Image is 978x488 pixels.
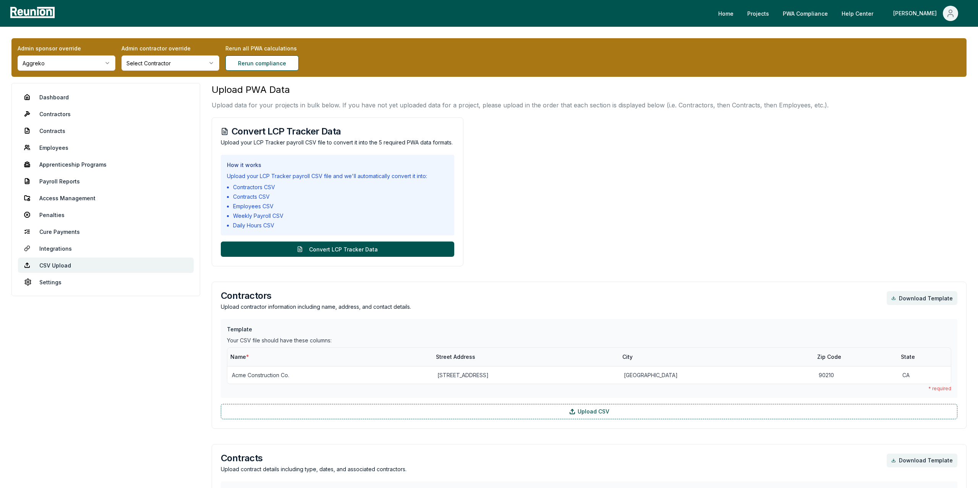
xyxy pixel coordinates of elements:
[18,190,194,206] a: Access Management
[227,386,951,392] div: * required
[836,6,879,21] a: Help Center
[121,44,219,52] label: Admin contractor override
[227,336,951,344] div: Your CSV file should have these columns:
[233,193,448,201] li: Contracts CSV
[18,140,194,155] a: Employees
[18,258,194,273] a: CSV Upload
[18,89,194,105] a: Dashboard
[901,353,915,360] span: State
[887,6,964,21] button: [PERSON_NAME]
[212,83,829,97] h3: Upload PWA Data
[893,6,940,21] div: [PERSON_NAME]
[18,274,194,290] a: Settings
[18,207,194,222] a: Penalties
[18,44,115,52] label: Admin sponsor override
[221,127,454,136] h3: Convert LCP Tracker Data
[619,366,814,384] td: [GEOGRAPHIC_DATA]
[233,202,448,210] li: Employees CSV
[712,6,740,21] a: Home
[233,183,448,191] li: Contractors CSV
[887,291,957,305] a: Download Template
[221,454,406,463] h3: Contracts
[436,353,475,360] span: Street Address
[18,224,194,239] a: Cure Payments
[777,6,834,21] a: PWA Compliance
[622,353,633,360] span: City
[233,212,448,220] li: Weekly Payroll CSV
[18,106,194,122] a: Contractors
[221,291,411,300] h3: Contractors
[814,366,898,384] td: 90210
[712,6,970,21] nav: Main
[221,404,957,419] label: Upload CSV
[221,138,454,146] p: Upload your LCP Tracker payroll CSV file to convert it into the 5 required PWA data formats.
[433,366,619,384] td: [STREET_ADDRESS]
[18,241,194,256] a: Integrations
[18,123,194,138] a: Contracts
[221,303,411,311] p: Upload contractor information including name, address, and contact details.
[212,101,829,110] p: Upload data for your projects in bulk below. If you have not yet uploaded data for a project, ple...
[227,366,433,384] td: Acme Construction Co.
[18,173,194,189] a: Payroll Reports
[225,44,323,52] label: Rerun all PWA calculations
[227,325,951,333] h3: Template
[221,242,454,257] button: Convert LCP Tracker Data
[233,221,448,229] li: Daily Hours CSV
[887,454,957,467] a: Download Template
[817,353,841,360] span: Zip Code
[230,353,249,360] span: Name
[741,6,775,21] a: Projects
[898,366,951,384] td: CA
[18,157,194,172] a: Apprenticeship Programs
[225,55,299,71] button: Rerun compliance
[227,161,448,169] h3: How it works
[221,465,406,473] p: Upload contract details including type, dates, and associated contractors.
[227,172,448,180] div: Upload your LCP Tracker payroll CSV file and we'll automatically convert it into:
